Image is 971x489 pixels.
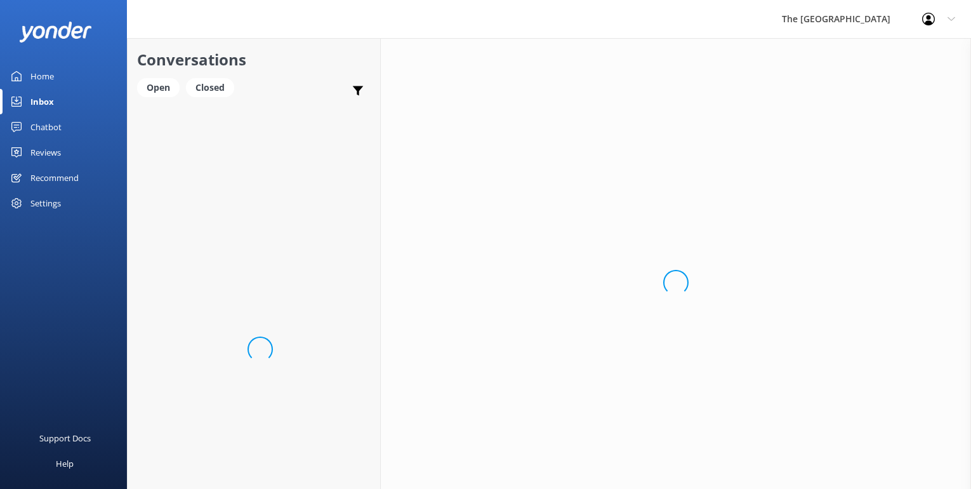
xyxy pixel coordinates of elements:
div: Closed [186,78,234,97]
a: Closed [186,80,241,94]
div: Open [137,78,180,97]
div: Settings [30,191,61,216]
div: Home [30,64,54,89]
h2: Conversations [137,48,371,72]
div: Recommend [30,165,79,191]
div: Inbox [30,89,54,114]
div: Reviews [30,140,61,165]
a: Open [137,80,186,94]
div: Help [56,451,74,476]
div: Support Docs [39,425,91,451]
img: yonder-white-logo.png [19,22,92,43]
div: Chatbot [30,114,62,140]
